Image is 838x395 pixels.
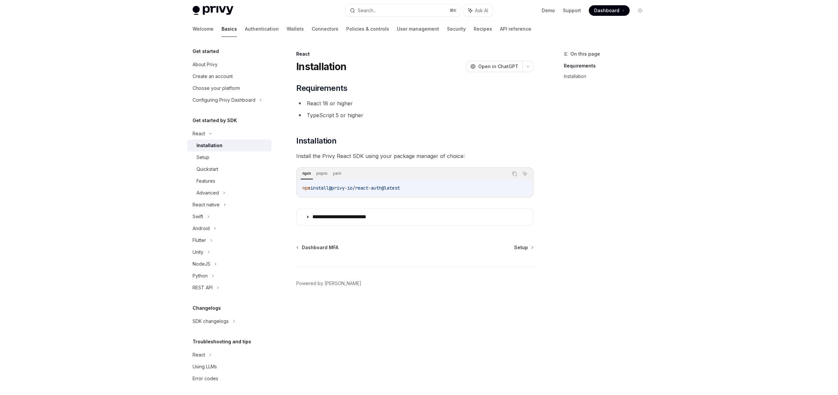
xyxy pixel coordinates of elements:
[222,21,237,37] a: Basics
[187,361,272,373] a: Using LLMs
[193,351,205,359] div: React
[196,177,215,185] div: Features
[297,244,338,251] a: Dashboard MFA
[193,260,210,268] div: NodeJS
[301,170,313,177] div: npm
[196,189,219,197] div: Advanced
[187,140,272,151] a: Installation
[187,70,272,82] a: Create an account
[193,363,217,371] div: Using LLMs
[296,61,346,72] h1: Installation
[193,96,255,104] div: Configuring Privy Dashboard
[635,5,645,16] button: Toggle dark mode
[563,7,581,14] a: Support
[193,72,233,80] div: Create an account
[478,63,518,70] span: Open in ChatGPT
[296,136,336,146] span: Installation
[589,5,630,16] a: Dashboard
[193,6,233,15] img: light logo
[302,185,310,191] span: npm
[450,8,457,13] span: ⌘ K
[464,5,493,16] button: Ask AI
[296,280,361,287] a: Powered by [PERSON_NAME]
[296,51,534,57] div: React
[196,165,218,173] div: Quickstart
[193,375,218,382] div: Error codes
[193,213,203,221] div: Swift
[331,170,343,177] div: yarn
[193,47,219,55] h5: Get started
[346,21,389,37] a: Policies & controls
[500,21,531,37] a: API reference
[474,21,492,37] a: Recipes
[193,236,206,244] div: Flutter
[594,7,619,14] span: Dashboard
[193,272,208,280] div: Python
[296,111,534,120] li: TypeScript 5 or higher
[312,21,338,37] a: Connectors
[296,151,534,161] span: Install the Privy React SDK using your package manager of choice:
[187,82,272,94] a: Choose your platform
[193,284,213,292] div: REST API
[193,338,251,346] h5: Troubleshooting and tips
[193,317,229,325] div: SDK changelogs
[314,170,329,177] div: pnpm
[542,7,555,14] a: Demo
[564,61,651,71] a: Requirements
[358,7,376,14] div: Search...
[193,84,240,92] div: Choose your platform
[447,21,466,37] a: Security
[287,21,304,37] a: Wallets
[296,99,534,108] li: React 18 or higher
[466,61,522,72] button: Open in ChatGPT
[296,83,347,93] span: Requirements
[475,7,488,14] span: Ask AI
[196,153,209,161] div: Setup
[187,373,272,384] a: Error codes
[187,151,272,163] a: Setup
[329,185,400,191] span: @privy-io/react-auth@latest
[514,244,533,251] a: Setup
[570,50,600,58] span: On this page
[193,224,210,232] div: Android
[193,117,237,124] h5: Get started by SDK
[187,175,272,187] a: Features
[302,244,338,251] span: Dashboard MFA
[196,142,223,149] div: Installation
[193,130,205,138] div: React
[310,185,329,191] span: install
[187,59,272,70] a: About Privy
[564,71,651,82] a: Installation
[193,304,221,312] h5: Changelogs
[397,21,439,37] a: User management
[193,21,214,37] a: Welcome
[245,21,279,37] a: Authentication
[510,170,519,178] button: Copy the contents from the code block
[193,248,203,256] div: Unity
[521,170,529,178] button: Ask AI
[193,201,220,209] div: React native
[514,244,528,251] span: Setup
[193,61,218,68] div: About Privy
[345,5,460,16] button: Search...⌘K
[187,163,272,175] a: Quickstart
